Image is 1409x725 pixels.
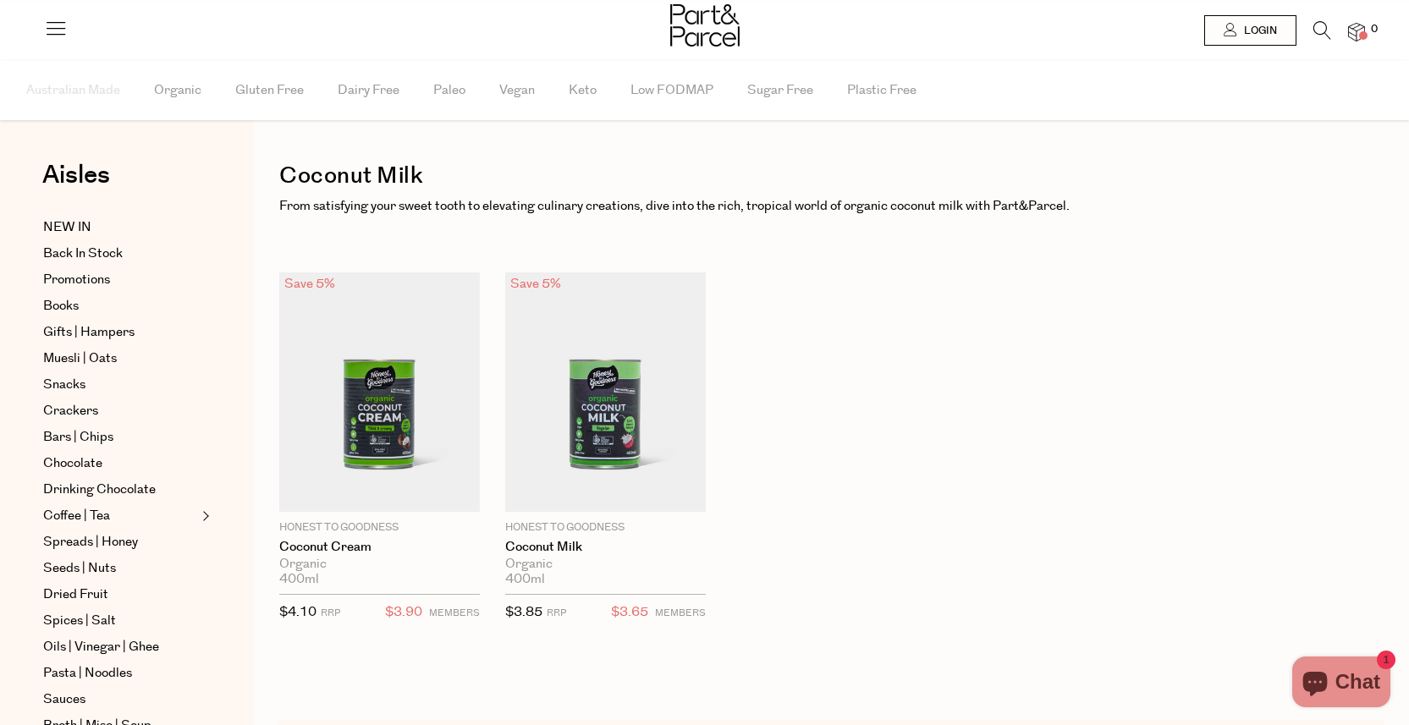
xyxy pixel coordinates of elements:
[655,607,706,619] small: MEMBERS
[235,61,304,120] span: Gluten Free
[279,603,316,621] span: $4.10
[43,217,197,238] a: NEW IN
[747,61,813,120] span: Sugar Free
[43,453,197,474] a: Chocolate
[43,637,197,657] a: Oils | Vinegar | Ghee
[43,558,116,579] span: Seeds | Nuts
[547,607,566,619] small: RRP
[42,162,110,205] a: Aisles
[43,270,110,290] span: Promotions
[43,349,197,369] a: Muesli | Oats
[43,585,108,605] span: Dried Fruit
[1348,23,1365,41] a: 0
[279,520,480,536] p: Honest to Goodness
[43,244,197,264] a: Back In Stock
[569,61,597,120] span: Keto
[670,4,740,47] img: Part&Parcel
[279,572,319,587] span: 400ml
[505,572,545,587] span: 400ml
[43,322,135,343] span: Gifts | Hampers
[43,689,197,710] a: Sauces
[321,607,340,619] small: RRP
[43,480,156,500] span: Drinking Chocolate
[43,401,197,421] a: Crackers
[429,607,480,619] small: MEMBERS
[630,61,713,120] span: Low FODMAP
[505,272,566,295] div: Save 5%
[1287,656,1395,711] inbox-online-store-chat: Shopify online store chat
[43,217,91,238] span: NEW IN
[43,585,197,605] a: Dried Fruit
[43,663,197,684] a: Pasta | Noodles
[43,427,197,448] a: Bars | Chips
[43,611,197,631] a: Spices | Salt
[43,637,159,657] span: Oils | Vinegar | Ghee
[338,61,399,120] span: Dairy Free
[1204,15,1296,46] a: Login
[505,540,706,555] a: Coconut Milk
[26,61,120,120] span: Australian Made
[42,157,110,194] span: Aisles
[505,557,706,572] div: Organic
[1367,22,1382,37] span: 0
[43,401,98,421] span: Crackers
[43,689,85,710] span: Sauces
[279,272,340,295] div: Save 5%
[43,532,138,552] span: Spreads | Honey
[279,540,480,555] a: Coconut Cream
[43,296,79,316] span: Books
[279,157,1384,195] h1: Coconut Milk
[43,270,197,290] a: Promotions
[505,520,706,536] p: Honest to Goodness
[43,663,132,684] span: Pasta | Noodles
[1240,24,1277,38] span: Login
[154,61,201,120] span: Organic
[43,506,110,526] span: Coffee | Tea
[385,601,422,623] span: $3.90
[505,272,706,512] img: Coconut Milk
[43,453,102,474] span: Chocolate
[43,480,197,500] a: Drinking Chocolate
[611,601,648,623] span: $3.65
[847,61,916,120] span: Plastic Free
[43,349,117,369] span: Muesli | Oats
[505,603,542,621] span: $3.85
[43,375,85,395] span: Snacks
[43,532,197,552] a: Spreads | Honey
[43,506,197,526] a: Coffee | Tea
[43,322,197,343] a: Gifts | Hampers
[43,244,123,264] span: Back In Stock
[499,61,535,120] span: Vegan
[43,611,116,631] span: Spices | Salt
[43,375,197,395] a: Snacks
[279,197,1070,215] span: From satisfying your sweet tooth to elevating culinary creations, dive into the rich, tropical wo...
[198,506,210,526] button: Expand/Collapse Coffee | Tea
[433,61,465,120] span: Paleo
[279,272,480,512] img: Coconut Cream
[43,427,113,448] span: Bars | Chips
[43,296,197,316] a: Books
[43,558,197,579] a: Seeds | Nuts
[279,557,480,572] div: Organic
